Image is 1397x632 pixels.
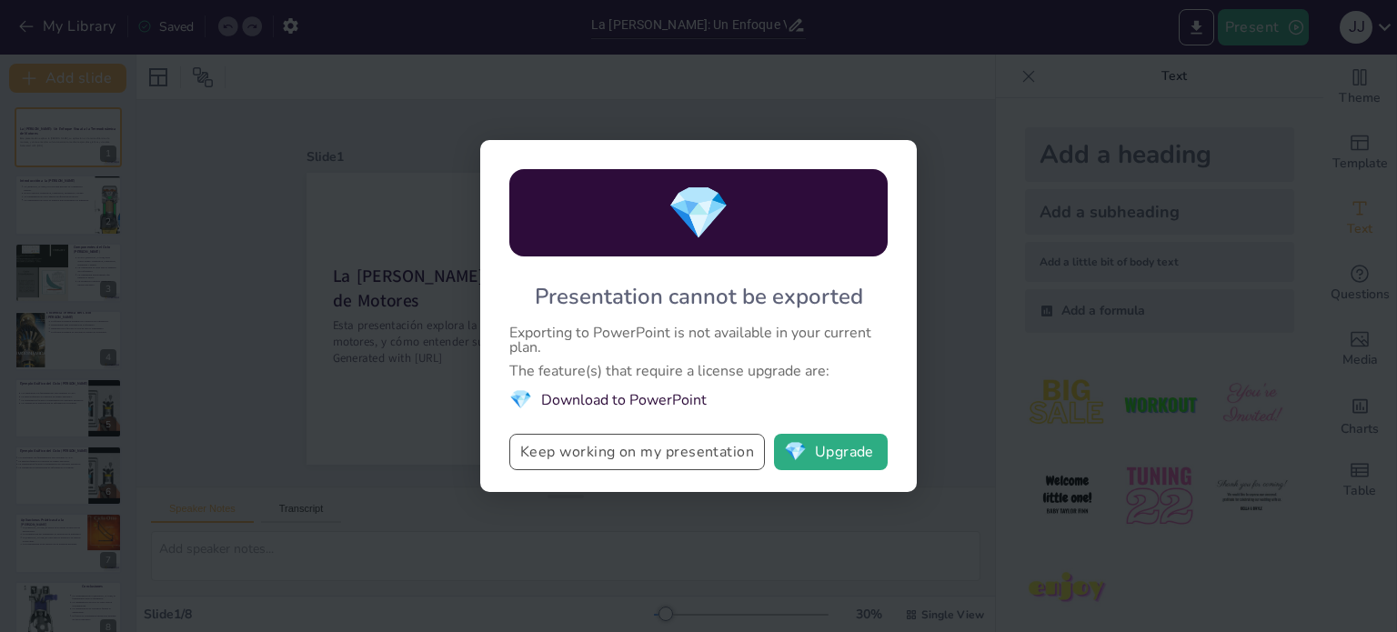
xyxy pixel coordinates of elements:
span: diamond [667,178,730,248]
li: Download to PowerPoint [509,387,888,412]
div: Presentation cannot be exported [535,282,863,311]
span: diamond [784,443,807,461]
span: diamond [509,387,532,412]
div: The feature(s) that require a license upgrade are: [509,364,888,378]
button: Keep working on my presentation [509,434,765,470]
div: Exporting to PowerPoint is not available in your current plan. [509,326,888,355]
button: diamondUpgrade [774,434,888,470]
